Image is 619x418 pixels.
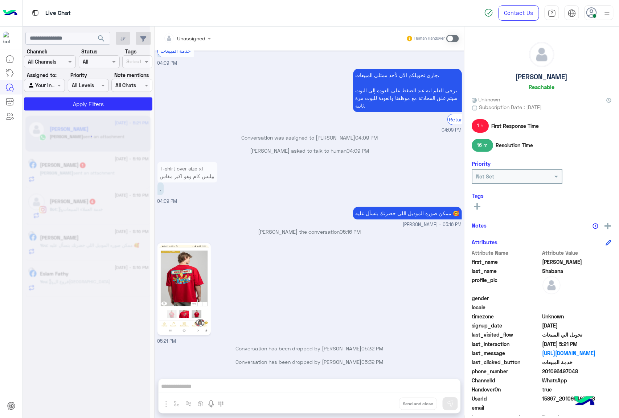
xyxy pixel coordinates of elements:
a: tab [545,5,559,21]
span: true [543,386,612,393]
span: email [472,404,541,411]
p: 7/9/2025, 4:09 PM [157,182,164,195]
img: profile [603,9,612,18]
div: loading... [80,130,93,143]
span: تحويل الي المبيعات [543,331,612,338]
span: 04:09 PM [157,60,177,66]
span: Attribute Value [543,249,612,257]
img: notes [593,223,599,229]
span: 05:16 PM [340,229,361,235]
span: HandoverOn [472,386,541,393]
p: [PERSON_NAME] asked to talk to human [157,147,462,154]
img: 3264190657071735.jpg [159,245,209,333]
img: hulul-logo.png [572,389,597,414]
span: signup_date [472,322,541,329]
p: 7/9/2025, 5:16 PM [353,207,462,220]
span: 2 [543,377,612,384]
span: 05:32 PM [362,359,384,365]
span: last_clicked_button [472,358,541,366]
span: timezone [472,313,541,320]
span: 05:32 PM [362,345,384,351]
h5: [PERSON_NAME] [516,73,568,81]
div: Select [125,57,142,67]
p: Live Chat [45,8,71,18]
p: 7/9/2025, 4:09 PM [157,162,217,182]
p: Conversation has been dropped by [PERSON_NAME] [157,358,462,366]
h6: Tags [472,192,612,199]
span: profile_pic [472,276,541,293]
img: defaultAdmin.png [530,42,554,67]
span: 2025-09-07T14:21:23.339Z [543,340,612,348]
span: last_name [472,267,541,275]
span: first_name [472,258,541,266]
span: [PERSON_NAME] - 05:16 PM [403,221,462,228]
span: gender [472,294,541,302]
span: Subscription Date : [DATE] [479,103,542,111]
span: 16 m [472,139,493,152]
img: spinner [484,8,493,17]
img: defaultAdmin.png [543,276,561,294]
span: 05:21 PM [157,338,176,344]
h6: Reachable [529,84,555,90]
span: 1 h [472,119,489,132]
span: last_visited_flow [472,331,541,338]
p: 7/9/2025, 4:09 PM [353,69,462,112]
span: Unknown [472,96,500,103]
p: Conversation was assigned to [PERSON_NAME] [157,134,462,141]
span: last_message [472,349,541,357]
span: Resolution Time [496,141,533,149]
span: 04:09 PM [157,198,177,204]
p: [PERSON_NAME] the conversation [157,228,462,236]
span: last_interaction [472,340,541,348]
span: خدمة المبيعات [543,358,612,366]
span: null [543,304,612,311]
a: [URL][DOMAIN_NAME] [543,349,612,357]
h6: Notes [472,222,487,229]
span: null [543,294,612,302]
img: Logo [3,5,17,21]
span: خدمة المبيعات [160,48,191,54]
span: ChannelId [472,377,541,384]
span: UserId [472,395,541,402]
span: locale [472,304,541,311]
span: İbrahim [543,258,612,266]
span: Shabana [543,267,612,275]
h6: Attributes [472,239,498,245]
img: add [605,223,611,229]
span: 201096497048 [543,367,612,375]
button: Send and close [399,398,437,410]
img: tab [568,9,576,17]
span: 15867_201096497048 [543,395,612,402]
img: tab [548,9,556,17]
span: 04:09 PM [347,148,369,154]
span: 04:09 PM [442,127,462,134]
span: 2025-09-07T13:08:46.387Z [543,322,612,329]
div: Return to Bot [447,114,482,125]
span: Attribute Name [472,249,541,257]
img: 713415422032625 [3,32,16,45]
p: Conversation has been dropped by [PERSON_NAME] [157,345,462,352]
a: Contact Us [499,5,539,21]
img: tab [31,8,40,17]
span: 04:09 PM [355,134,378,141]
small: Human Handover [414,36,445,41]
span: phone_number [472,367,541,375]
span: null [543,404,612,411]
span: First Response Time [492,122,539,130]
h6: Priority [472,160,491,167]
span: Unknown [543,313,612,320]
